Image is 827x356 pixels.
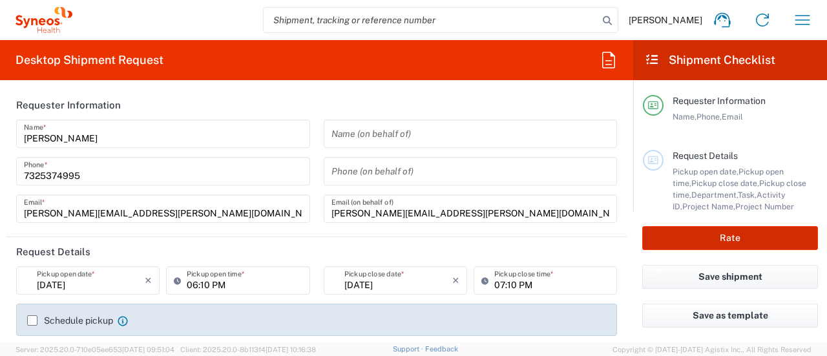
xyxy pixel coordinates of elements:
[691,190,738,200] span: Department,
[691,178,759,188] span: Pickup close date,
[642,304,818,328] button: Save as template
[722,112,743,121] span: Email
[696,112,722,121] span: Phone,
[145,270,152,291] i: ×
[738,190,757,200] span: Task,
[122,346,174,353] span: [DATE] 09:51:04
[264,8,598,32] input: Shipment, tracking or reference number
[266,346,316,353] span: [DATE] 10:16:38
[682,202,735,211] span: Project Name,
[645,52,775,68] h2: Shipment Checklist
[735,202,794,211] span: Project Number
[27,315,113,326] label: Schedule pickup
[642,265,818,289] button: Save shipment
[673,112,696,121] span: Name,
[425,345,458,353] a: Feedback
[612,344,811,355] span: Copyright © [DATE]-[DATE] Agistix Inc., All Rights Reserved
[673,151,738,161] span: Request Details
[16,246,90,258] h2: Request Details
[16,346,174,353] span: Server: 2025.20.0-710e05ee653
[16,52,163,68] h2: Desktop Shipment Request
[629,14,702,26] span: [PERSON_NAME]
[452,270,459,291] i: ×
[673,167,738,176] span: Pickup open date,
[393,345,425,353] a: Support
[180,346,316,353] span: Client: 2025.20.0-8b113f4
[16,99,121,112] h2: Requester Information
[673,96,766,106] span: Requester Information
[642,226,818,250] button: Rate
